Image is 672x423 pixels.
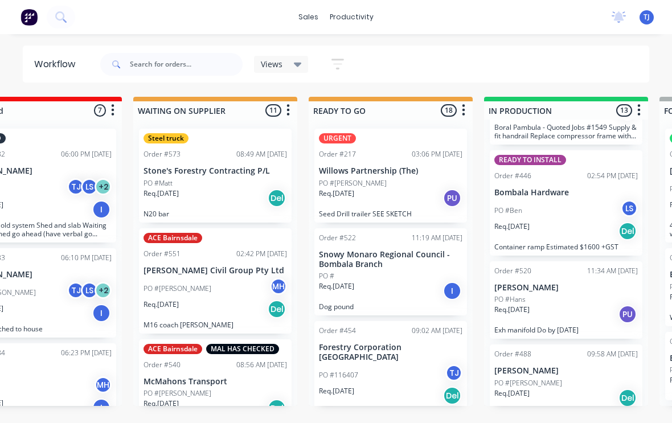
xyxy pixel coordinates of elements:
p: N20 bar [144,210,287,218]
div: Order #454 [319,326,356,336]
div: I [92,304,110,322]
p: PO # [319,271,334,281]
div: TJ [67,178,84,195]
div: Del [268,300,286,318]
div: Order #446 [494,171,531,181]
div: Steel truck [144,133,189,143]
span: TJ [644,12,650,22]
p: PO #Hans [494,294,526,305]
div: Del [618,389,637,407]
input: Search for orders... [130,53,243,76]
p: Req. [DATE] [144,188,179,199]
div: Del [618,222,637,240]
div: TJ [67,282,84,299]
div: sales [293,9,324,26]
p: PO #[PERSON_NAME] [494,378,562,388]
div: productivity [324,9,379,26]
div: Steel truckOrder #57308:49 AM [DATE]Stone's Forestry Contracting P/LPO #MattReq.[DATE]DelN20 bar [139,129,292,223]
div: Order #52011:34 AM [DATE][PERSON_NAME]PO #HansReq.[DATE]PUExh manifold Do by [DATE] [490,261,642,339]
p: M16 coach [PERSON_NAME] [144,321,287,329]
p: Container ramp Estimated $1600 +GST [494,243,638,251]
div: 09:02 AM [DATE] [412,326,462,336]
div: Order #522 [319,233,356,243]
div: Del [268,399,286,417]
p: PO #[PERSON_NAME] [319,178,387,188]
p: Snowy Monaro Regional Council - Bombala Branch [319,250,462,269]
div: Del [443,387,461,405]
div: Order #488 [494,349,531,359]
div: Workflow [34,58,81,71]
div: URGENT [319,133,356,143]
p: PO #116407 [319,370,358,380]
div: URGENTOrder #21703:06 PM [DATE]Willows Partnership (The)PO #[PERSON_NAME]Req.[DATE]PUSeed Drill t... [314,129,467,223]
div: I [443,282,461,300]
div: 06:00 PM [DATE] [61,149,112,159]
p: PO #Ben [494,206,522,216]
div: Order #540 [144,360,181,370]
p: Boral Pambula - Quoted Jobs #1549 Supply & fit handrail Replace compressor frame with hinged mesh... [494,123,638,140]
p: Req. [DATE] [144,399,179,409]
p: Req. [DATE] [494,305,530,315]
div: LS [81,282,98,299]
p: Willows Partnership (The) [319,166,462,176]
div: Del [268,189,286,207]
span: Views [261,58,282,70]
div: READY TO INSTALLOrder #44602:54 PM [DATE]Bombala HardwarePO #BenLSReq.[DATE]DelContainer ramp Est... [490,150,642,256]
div: 11:19 AM [DATE] [412,233,462,243]
p: PO #[PERSON_NAME] [144,284,211,294]
div: Order #573 [144,149,181,159]
div: READY TO INSTALL [494,155,566,165]
div: I [92,399,110,417]
p: [PERSON_NAME] [494,283,638,293]
div: LS [621,200,638,217]
div: ACE Bairnsdale [144,233,202,243]
div: PU [443,189,461,207]
div: ACE Bairnsdale [144,344,202,354]
div: Order #52211:19 AM [DATE]Snowy Monaro Regional Council - Bombala BranchPO #Req.[DATE]IDog pound [314,228,467,316]
p: Req. [DATE] [144,299,179,310]
p: PO #Matt [144,178,173,188]
div: 09:58 AM [DATE] [587,349,638,359]
p: [PERSON_NAME] Civil Group Pty Ltd [144,266,287,276]
p: Dog pound [319,302,462,311]
p: Req. [DATE] [319,386,354,396]
div: MAL HAS CHECKED [206,344,279,354]
div: LS [81,178,98,195]
div: 08:56 AM [DATE] [236,360,287,370]
p: Stone's Forestry Contracting P/L [144,166,287,176]
div: Order #520 [494,266,531,276]
div: Order #551 [144,249,181,259]
div: Order #217 [319,149,356,159]
p: Exh manifold Do by [DATE] [494,326,638,334]
div: 06:23 PM [DATE] [61,348,112,358]
div: 02:42 PM [DATE] [236,249,287,259]
p: Forestry Corporation [GEOGRAPHIC_DATA] [319,343,462,362]
p: McMahons Transport [144,377,287,387]
p: Req. [DATE] [319,281,354,291]
img: Factory [21,9,38,26]
div: PU [618,305,637,323]
p: Bombala Hardware [494,188,638,198]
div: + 2 [95,282,112,299]
div: 06:10 PM [DATE] [61,253,112,263]
p: PO #[PERSON_NAME] [144,388,211,399]
div: 08:49 AM [DATE] [236,149,287,159]
div: I [92,200,110,219]
div: MH [95,376,112,393]
p: Req. [DATE] [319,188,354,199]
p: Req. [DATE] [494,221,530,232]
div: 03:06 PM [DATE] [412,149,462,159]
p: [PERSON_NAME] [494,366,638,376]
div: ACE BairnsdaleOrder #55102:42 PM [DATE][PERSON_NAME] Civil Group Pty LtdPO #[PERSON_NAME]MHReq.[D... [139,228,292,334]
div: 11:34 AM [DATE] [587,266,638,276]
p: Seed Drill trailer SEE SKETCH [319,210,462,218]
div: Order #45409:02 AM [DATE]Forestry Corporation [GEOGRAPHIC_DATA]PO #116407TJReq.[DATE]Del [314,321,467,420]
div: MH [270,278,287,295]
p: Req. [DATE] [494,388,530,399]
div: + 2 [95,178,112,195]
div: 02:54 PM [DATE] [587,171,638,181]
div: TJ [445,364,462,381]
